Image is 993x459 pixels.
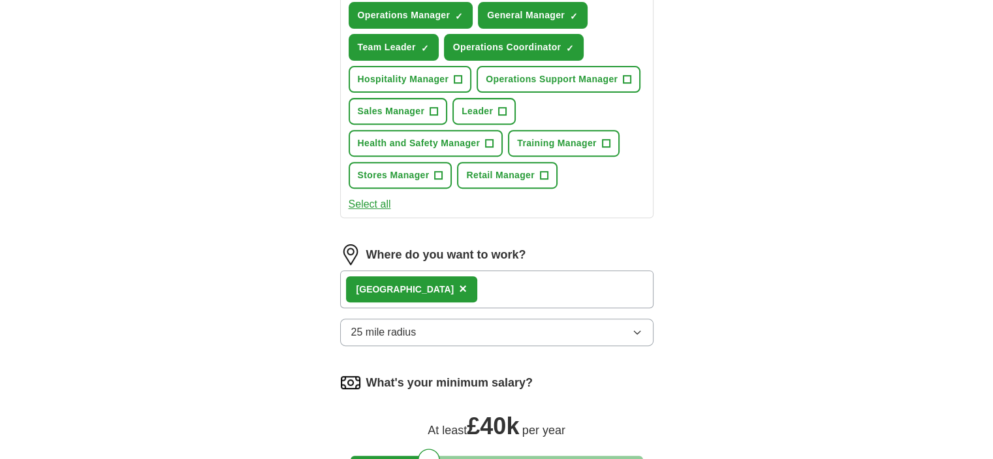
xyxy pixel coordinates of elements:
[349,2,473,29] button: Operations Manager✓
[356,283,454,296] div: [GEOGRAPHIC_DATA]
[358,168,430,182] span: Stores Manager
[459,279,467,299] button: ×
[358,8,450,22] span: Operations Manager
[358,72,449,86] span: Hospitality Manager
[466,168,535,182] span: Retail Manager
[428,424,467,437] span: At least
[349,34,439,61] button: Team Leader✓
[486,72,618,86] span: Operations Support Manager
[508,130,620,157] button: Training Manager
[351,324,417,340] span: 25 mile radius
[570,11,578,22] span: ✓
[455,11,463,22] span: ✓
[421,43,429,54] span: ✓
[452,98,516,125] button: Leader
[349,66,472,93] button: Hospitality Manager
[366,246,526,264] label: Where do you want to work?
[487,8,565,22] span: General Manager
[358,104,425,118] span: Sales Manager
[340,319,654,346] button: 25 mile radius
[462,104,493,118] span: Leader
[340,372,361,393] img: salary.png
[453,40,561,54] span: Operations Coordinator
[457,162,558,189] button: Retail Manager
[478,2,588,29] button: General Manager✓
[566,43,574,54] span: ✓
[467,413,519,439] span: £ 40k
[349,130,503,157] button: Health and Safety Manager
[349,98,448,125] button: Sales Manager
[477,66,640,93] button: Operations Support Manager
[340,244,361,265] img: location.png
[358,136,481,150] span: Health and Safety Manager
[366,374,533,392] label: What's your minimum salary?
[444,34,584,61] button: Operations Coordinator✓
[459,281,467,296] span: ×
[349,162,452,189] button: Stores Manager
[522,424,565,437] span: per year
[517,136,597,150] span: Training Manager
[358,40,416,54] span: Team Leader
[349,197,391,212] button: Select all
